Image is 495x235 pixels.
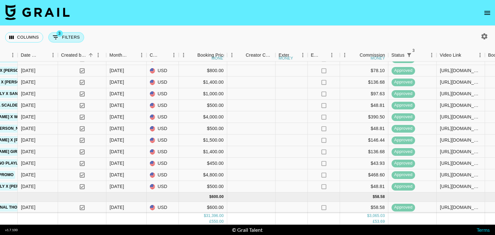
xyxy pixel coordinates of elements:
div: 3 active filters [404,51,413,60]
div: Aug '25 [110,172,124,178]
div: $450.00 [179,158,227,169]
button: Menu [227,50,237,60]
button: Menu [169,50,179,60]
span: approved [392,149,415,155]
div: https://www.tiktok.com/@carliemayeski/video/7535102697729527071?_r=1&_t=ZP-8ycrMa4E6Vr [440,160,481,166]
div: 53.69 [375,219,385,224]
div: Aug '25 [110,79,124,85]
div: 05/08/2025 [21,160,35,166]
div: 550.00 [211,219,224,224]
div: $4,000.00 [179,111,227,123]
div: 3,065.03 [369,213,385,219]
div: £ [209,219,212,224]
div: USD [147,111,179,123]
div: 58.58 [375,194,385,200]
div: 31/08/2025 [21,102,35,108]
button: Sort [39,51,48,60]
div: Creator Commmission Override [227,49,276,61]
button: Sort [413,51,422,60]
div: 31,396.00 [206,213,224,219]
button: Select columns [5,32,43,42]
div: $500.00 [179,181,227,193]
div: https://www.tiktok.com/@karenardilad/video/7538508365622824223?_t=ZP-8ysY5KkeBN0&_r=1 [440,79,481,85]
span: approved [392,126,415,132]
div: Aug '25 [110,56,124,62]
div: $1,000.00 [179,88,227,100]
span: approved [392,183,415,190]
button: Sort [461,51,470,60]
div: USD [147,77,179,88]
div: $1,400.00 [179,77,227,88]
button: Sort [237,51,246,60]
div: Video Link [437,49,485,61]
div: USD [147,65,179,77]
div: 600.00 [211,194,224,200]
div: https://www.instagram.com/reel/DMtOdZiO5BT/?igsh=MXJmcXNqYWZqMXZtNg%3D%3D [440,125,481,132]
div: Date Created [18,49,58,61]
div: Aug '25 [110,183,124,190]
div: https://www.instagram.com/reel/DN6cLACAWT_/?igsh=MWw3MXRidzB0b2xnag== [440,137,481,143]
div: https://www.tiktok.com/@theangelamae/video/7538551835909475592?_t=ZS-8yseKy6DbOr&_r=1 [440,67,481,74]
div: $97.63 [340,88,388,100]
span: 3 [56,30,63,37]
div: $1,500.00 [179,135,227,146]
div: https://www.tiktok.com/@ageminifairy/video/7544824981344111927?_t=ZT-8zLNWzwH3bz&_r=1 [440,102,481,108]
div: $4,800.00 [179,169,227,181]
div: $ [209,194,212,200]
div: $800.00 [179,65,227,77]
div: $468.60 [340,169,388,181]
div: USD [147,135,179,146]
div: $500.00 [179,123,227,135]
div: v 1.7.100 [5,228,18,232]
button: open drawer [481,6,494,19]
button: Sort [351,51,360,60]
div: $ [204,213,206,219]
span: approved [392,79,415,85]
div: Aug '25 [110,137,124,143]
div: 08/08/2025 [21,125,35,132]
button: Menu [340,50,350,60]
button: Show filters [404,51,413,60]
div: © Grail Talent [232,227,263,233]
div: Aug '25 [110,90,124,97]
div: Currency [150,49,160,61]
button: Show filters [48,32,84,42]
div: $48.81 [340,123,388,135]
div: money [279,56,293,60]
div: 18/08/2025 [21,56,35,62]
span: approved [392,172,415,178]
div: $43.93 [340,158,388,169]
button: Sort [128,51,137,60]
button: Menu [179,50,189,60]
button: Menu [137,50,147,60]
button: Sort [86,51,95,60]
button: Menu [8,50,18,60]
div: $ [373,194,375,200]
div: $390.50 [340,111,388,123]
div: USD [147,169,179,181]
div: 14/08/2025 [21,183,35,190]
span: approved [392,91,415,97]
div: $136.68 [340,146,388,158]
div: Created by Grail Team [58,49,106,61]
button: Sort [320,51,329,60]
div: Status [388,49,437,61]
div: Currency [147,49,179,61]
div: USD [147,181,179,193]
div: USD [147,158,179,169]
button: Menu [48,50,58,60]
div: Booking Price [198,49,226,61]
span: approved [392,160,415,166]
div: https://www.tiktok.com/@delly.girl/video/7545532098719927566?_r=1&_t=ZT-8zOcHQNJ88c [440,204,481,211]
div: $1,400.00 [179,146,227,158]
div: 29/08/2025 [21,114,35,120]
div: Month Due [110,49,128,61]
span: approved [392,137,415,143]
button: Sort [189,51,198,60]
div: Month Due [106,49,147,61]
button: Sort [160,51,169,60]
div: Aug '25 [110,148,124,155]
div: Aug '25 [110,125,124,132]
div: $58.58 [340,202,388,213]
div: https://www.tiktok.com/@valeriia.vakar/video/7537013697881902366?_t=ZP-8ylbSlff9Ch&_r=1 [440,183,481,190]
